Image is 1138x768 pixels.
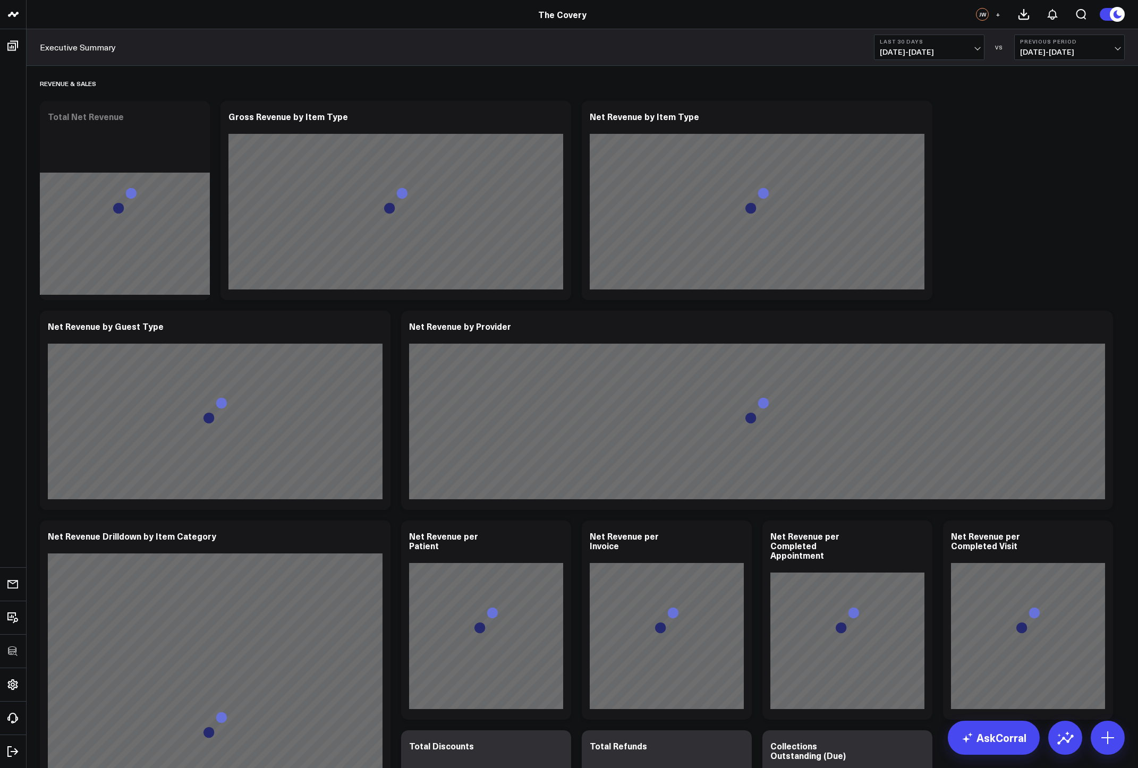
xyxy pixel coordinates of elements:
div: Net Revenue per Invoice [590,530,659,551]
b: Previous Period [1020,38,1119,45]
span: + [996,11,1000,18]
div: Collections Outstanding (Due) [770,740,846,761]
div: Net Revenue per Completed Visit [951,530,1020,551]
div: Total Net Revenue [48,110,124,122]
div: JW [976,8,989,21]
div: Net Revenue Drilldown by Item Category [48,530,216,542]
div: Total Refunds [590,740,647,752]
a: The Covery [538,8,587,20]
div: Net Revenue by Item Type [590,110,699,122]
div: Net Revenue by Guest Type [48,320,164,332]
div: VS [990,44,1009,50]
a: Executive Summary [40,41,116,53]
div: Total Discounts [409,740,474,752]
button: Last 30 Days[DATE]-[DATE] [874,35,984,60]
div: Gross Revenue by Item Type [228,110,348,122]
b: Last 30 Days [880,38,979,45]
span: [DATE] - [DATE] [880,48,979,56]
span: [DATE] - [DATE] [1020,48,1119,56]
button: + [991,8,1004,21]
div: Net Revenue per Patient [409,530,478,551]
div: Net Revenue by Provider [409,320,511,332]
div: Revenue & Sales [40,71,96,96]
a: AskCorral [948,721,1040,755]
button: Previous Period[DATE]-[DATE] [1014,35,1125,60]
div: Net Revenue per Completed Appointment [770,530,839,561]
